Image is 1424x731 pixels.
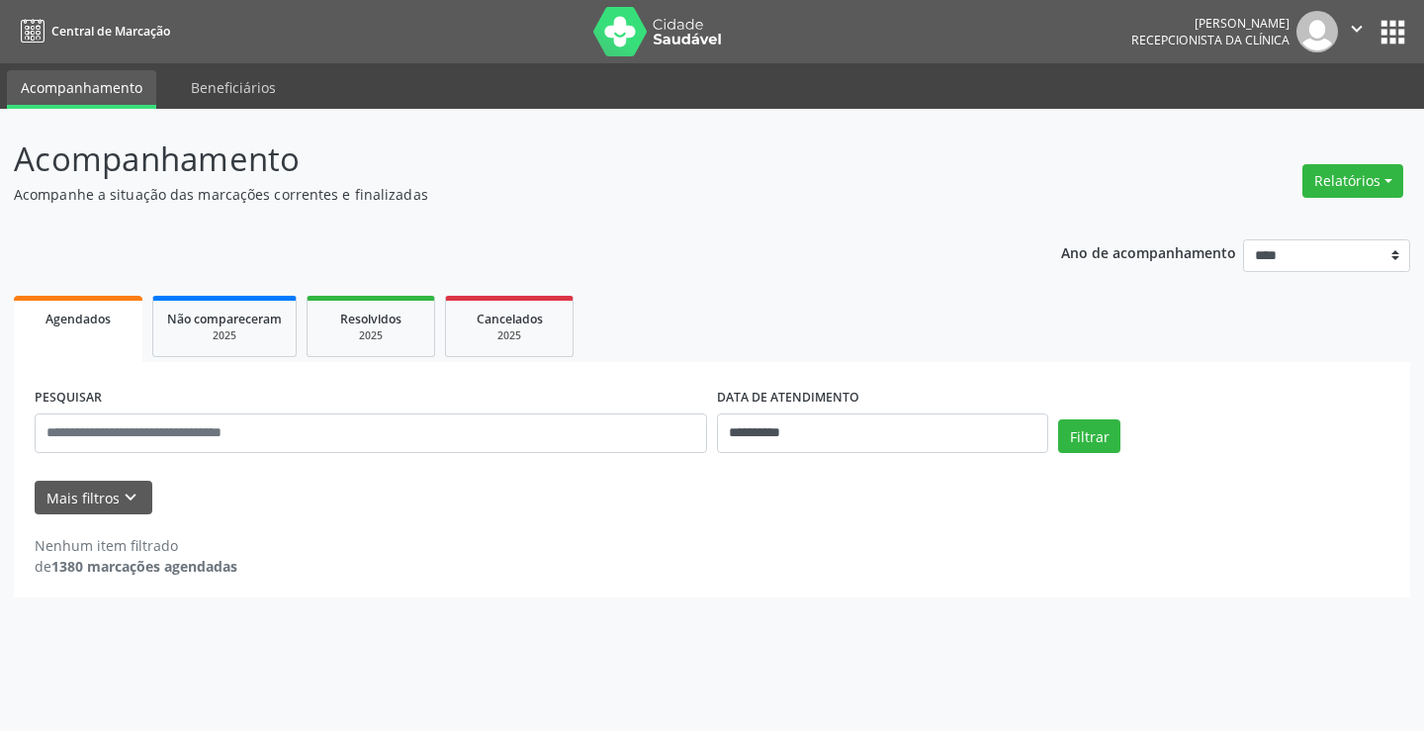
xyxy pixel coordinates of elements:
div: [PERSON_NAME] [1131,15,1290,32]
button: Filtrar [1058,419,1120,453]
span: Recepcionista da clínica [1131,32,1290,48]
strong: 1380 marcações agendadas [51,557,237,576]
button: Relatórios [1302,164,1403,198]
button: Mais filtroskeyboard_arrow_down [35,481,152,515]
span: Central de Marcação [51,23,170,40]
div: 2025 [321,328,420,343]
span: Agendados [45,311,111,327]
span: Resolvidos [340,311,401,327]
label: DATA DE ATENDIMENTO [717,383,859,413]
p: Acompanhamento [14,135,991,184]
div: 2025 [460,328,559,343]
div: Nenhum item filtrado [35,535,237,556]
label: PESQUISAR [35,383,102,413]
p: Ano de acompanhamento [1061,239,1236,264]
button:  [1338,11,1376,52]
span: Não compareceram [167,311,282,327]
a: Central de Marcação [14,15,170,47]
p: Acompanhe a situação das marcações correntes e finalizadas [14,184,991,205]
button: apps [1376,15,1410,49]
a: Acompanhamento [7,70,156,109]
img: img [1296,11,1338,52]
i: keyboard_arrow_down [120,487,141,508]
span: Cancelados [477,311,543,327]
div: 2025 [167,328,282,343]
a: Beneficiários [177,70,290,105]
div: de [35,556,237,577]
i:  [1346,18,1368,40]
